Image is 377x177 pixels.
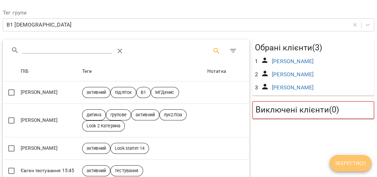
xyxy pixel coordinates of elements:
[82,112,106,118] span: дитина
[82,168,110,174] span: активний
[207,67,248,76] span: Нотатка
[255,42,371,53] h5: Обрані клієнти ( 3 )
[82,67,92,76] div: Sort
[3,10,374,16] label: Тег групи
[207,67,226,76] div: Нотатка
[19,137,81,159] td: [PERSON_NAME]
[272,58,314,65] a: [PERSON_NAME]
[111,145,149,151] span: Look starter 14
[82,67,92,76] div: Теги
[272,84,314,91] a: [PERSON_NAME]
[272,71,314,78] a: [PERSON_NAME]
[21,67,29,76] div: ПІБ
[111,89,136,96] span: підліток
[256,105,371,115] h5: Виключені клієнти ( 0 )
[3,40,249,62] div: Table Toolbar
[160,112,186,118] span: лук2Ліза
[335,159,366,167] span: Зберегти ( 3 )
[254,69,259,80] div: 2
[19,104,81,137] td: [PERSON_NAME]
[329,155,371,171] button: Зберегти(3)
[208,43,225,59] button: Search
[151,89,179,96] span: МГДенис
[254,56,259,67] div: 1
[82,145,110,151] span: активний
[106,112,131,118] span: групове
[19,81,81,104] td: [PERSON_NAME]
[22,43,112,54] input: Search
[82,123,125,129] span: Look 2 Катерина
[137,89,150,96] span: В1
[21,67,29,76] div: Sort
[21,67,79,76] span: ПІБ
[111,168,142,174] span: тестування
[225,43,241,59] button: Фільтр
[82,89,110,96] span: активний
[82,67,205,76] span: Теги
[7,21,71,29] div: В1 [DEMOGRAPHIC_DATA]
[254,82,259,93] div: 3
[207,67,226,76] div: Sort
[131,112,159,118] span: активний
